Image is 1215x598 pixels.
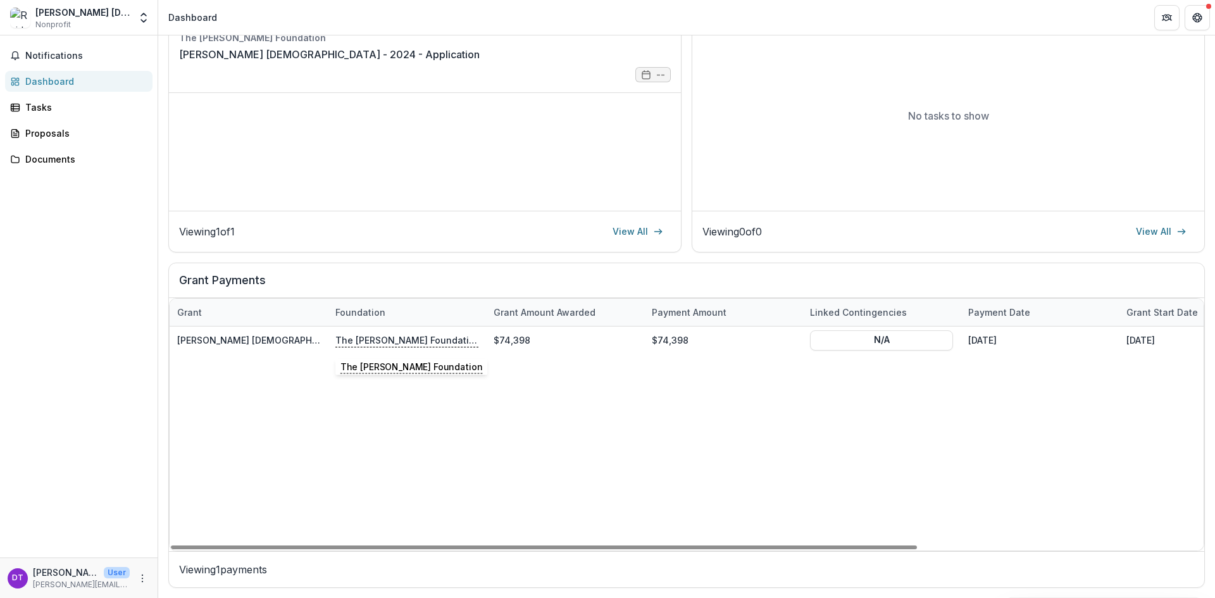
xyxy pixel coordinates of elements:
[179,224,235,239] p: Viewing 1 of 1
[33,579,130,590] p: [PERSON_NAME][EMAIL_ADDRESS][DOMAIN_NAME]
[179,47,480,62] a: [PERSON_NAME] [DEMOGRAPHIC_DATA] - 2024 - Application
[170,299,328,326] div: Grant
[163,8,222,27] nav: breadcrumb
[12,574,23,582] div: Doug Terpening
[961,327,1119,354] div: [DATE]
[961,299,1119,326] div: Payment date
[33,566,99,579] p: [PERSON_NAME]
[168,11,217,24] div: Dashboard
[5,97,153,118] a: Tasks
[1154,5,1180,30] button: Partners
[179,562,1194,577] p: Viewing 1 payments
[328,299,486,326] div: Foundation
[961,306,1038,319] div: Payment date
[5,149,153,170] a: Documents
[644,299,802,326] div: Payment Amount
[25,101,142,114] div: Tasks
[810,330,953,350] button: N/A
[25,153,142,166] div: Documents
[25,75,142,88] div: Dashboard
[1119,306,1206,319] div: Grant start date
[802,299,961,326] div: Linked Contingencies
[605,221,671,242] a: View All
[25,127,142,140] div: Proposals
[179,273,1194,297] h2: Grant Payments
[328,306,393,319] div: Foundation
[10,8,30,28] img: Reid Saunders Evangelistic Association
[135,5,153,30] button: Open entity switcher
[486,327,644,354] div: $74,398
[35,6,130,19] div: [PERSON_NAME] [DEMOGRAPHIC_DATA]
[802,306,914,319] div: Linked Contingencies
[908,108,989,123] p: No tasks to show
[135,571,150,586] button: More
[177,335,442,346] a: [PERSON_NAME] [DEMOGRAPHIC_DATA] - 2024 - Application
[644,327,802,354] div: $74,398
[5,71,153,92] a: Dashboard
[5,123,153,144] a: Proposals
[702,224,762,239] p: Viewing 0 of 0
[5,46,153,66] button: Notifications
[486,299,644,326] div: Grant amount awarded
[1185,5,1210,30] button: Get Help
[104,567,130,578] p: User
[1128,221,1194,242] a: View All
[486,306,603,319] div: Grant amount awarded
[35,19,71,30] span: Nonprofit
[335,333,478,347] p: The [PERSON_NAME] Foundation
[25,51,147,61] span: Notifications
[170,306,209,319] div: Grant
[644,306,734,319] div: Payment Amount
